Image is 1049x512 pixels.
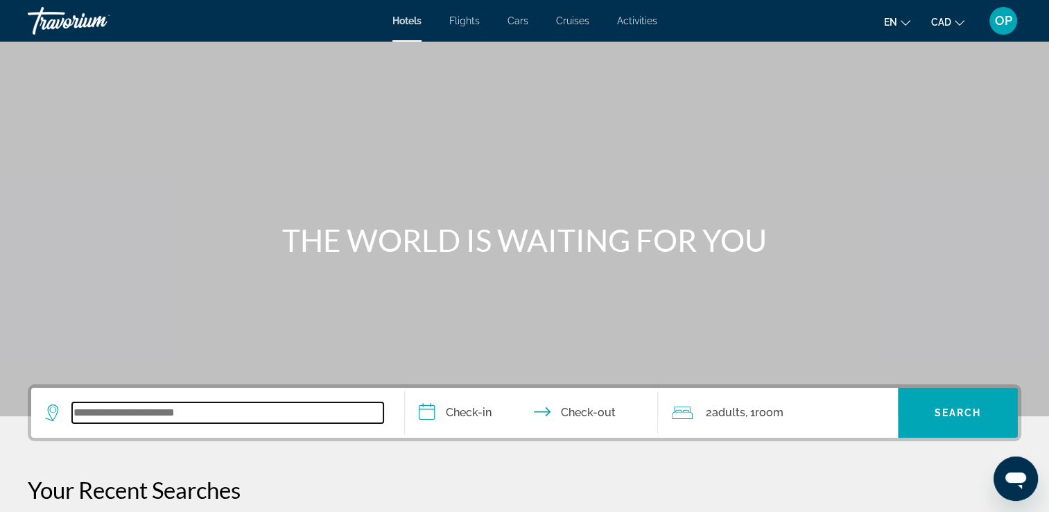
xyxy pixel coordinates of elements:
[658,388,898,438] button: Travelers: 2 adults, 0 children
[508,15,528,26] a: Cars
[556,15,589,26] a: Cruises
[705,403,745,423] span: 2
[28,3,166,39] a: Travorium
[931,17,951,28] span: CAD
[931,12,964,32] button: Change currency
[31,388,1018,438] div: Search widget
[711,406,745,419] span: Adults
[884,17,897,28] span: en
[392,15,422,26] a: Hotels
[985,6,1021,35] button: User Menu
[754,406,783,419] span: Room
[935,407,982,418] span: Search
[617,15,657,26] a: Activities
[884,12,910,32] button: Change language
[898,388,1018,438] button: Search
[995,14,1012,28] span: OP
[28,476,1021,504] p: Your Recent Searches
[994,456,1038,501] iframe: Button to launch messaging window
[265,222,785,258] h1: THE WORLD IS WAITING FOR YOU
[745,403,783,423] span: , 1
[449,15,480,26] a: Flights
[405,388,659,438] button: Check in and out dates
